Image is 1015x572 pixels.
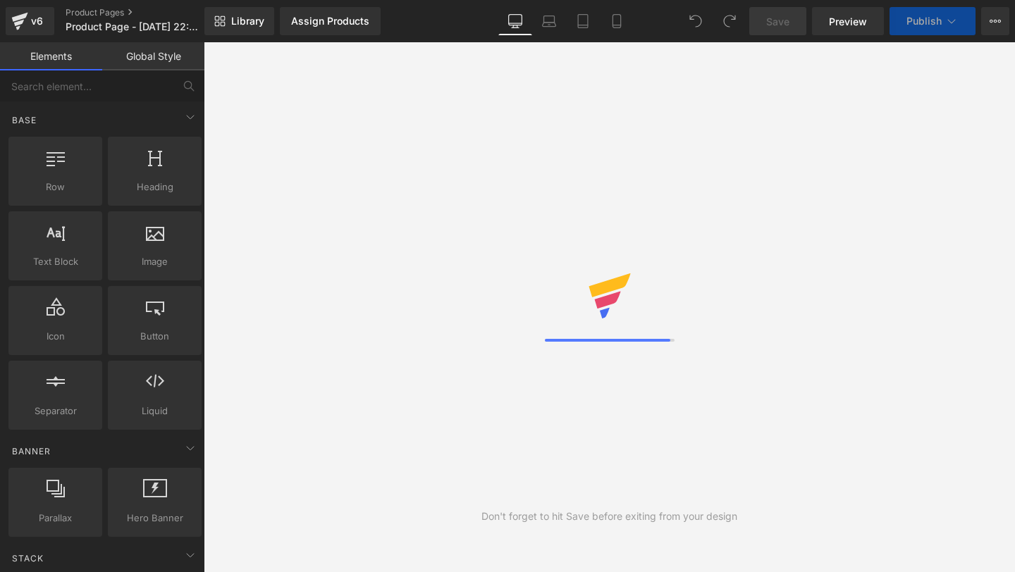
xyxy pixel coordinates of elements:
[102,42,204,70] a: Global Style
[112,511,197,526] span: Hero Banner
[204,7,274,35] a: New Library
[498,7,532,35] a: Desktop
[890,7,976,35] button: Publish
[112,254,197,269] span: Image
[906,15,942,27] span: Publish
[532,7,566,35] a: Laptop
[13,404,98,418] span: Separator
[715,7,744,35] button: Redo
[66,21,201,32] span: Product Page - [DATE] 22:05:43
[112,180,197,194] span: Heading
[231,15,264,27] span: Library
[481,509,737,524] div: Don't forget to hit Save before exiting from your design
[11,113,38,127] span: Base
[6,7,54,35] a: v6
[13,254,98,269] span: Text Block
[66,7,228,18] a: Product Pages
[766,14,789,29] span: Save
[829,14,867,29] span: Preview
[13,180,98,194] span: Row
[11,444,52,458] span: Banner
[812,7,884,35] a: Preview
[13,329,98,344] span: Icon
[600,7,634,35] a: Mobile
[28,12,46,30] div: v6
[981,7,1009,35] button: More
[682,7,710,35] button: Undo
[11,552,45,565] span: Stack
[112,329,197,344] span: Button
[566,7,600,35] a: Tablet
[112,404,197,418] span: Liquid
[13,511,98,526] span: Parallax
[291,15,369,27] div: Assign Products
